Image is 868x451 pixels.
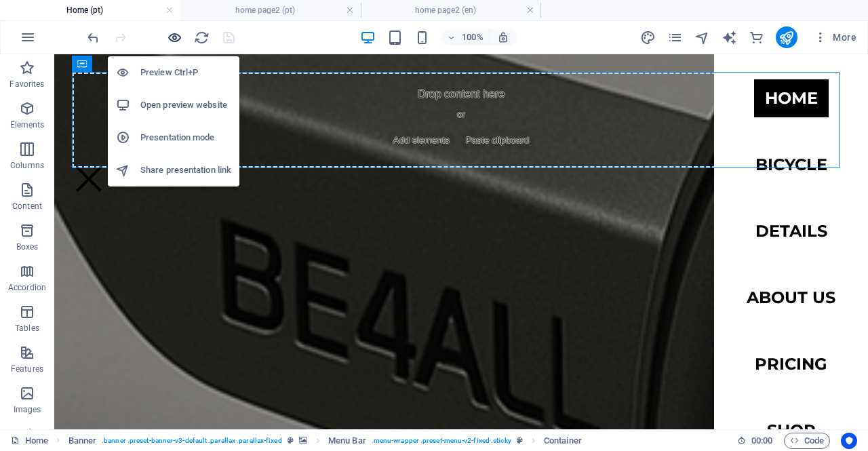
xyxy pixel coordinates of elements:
[517,437,523,444] i: This element is a customizable preset
[694,30,710,45] i: Navigator
[85,30,101,45] i: Undo: Change pages (Ctrl+Z)
[776,26,797,48] button: publish
[8,282,46,293] p: Accordion
[18,18,795,114] div: Drop content here
[808,26,862,48] button: More
[462,29,484,45] h6: 100%
[11,433,48,449] a: Click to cancel selection. Double-click to open Pages
[85,29,101,45] button: undo
[737,433,773,449] h6: Session time
[667,29,684,45] button: pages
[140,64,231,81] h6: Preview Ctrl+P
[299,437,307,444] i: This element contains a background
[102,433,281,449] span: . banner .preset-banner-v3-default .parallax .parallax-fixed
[790,433,824,449] span: Code
[667,30,683,45] i: Pages (Ctrl+Alt+S)
[10,119,45,130] p: Elements
[193,29,210,45] button: reload
[16,241,39,252] p: Boxes
[361,3,541,18] h4: home page2 (en)
[14,404,41,415] p: Images
[180,3,361,18] h4: home page2 (pt)
[140,97,231,113] h6: Open preview website
[9,79,44,90] p: Favorites
[751,433,772,449] span: 00 00
[778,30,794,45] i: Publish
[841,433,857,449] button: Usercentrics
[544,433,582,449] span: Click to select. Double-click to edit
[640,29,656,45] button: design
[784,433,830,449] button: Code
[140,130,231,146] h6: Presentation mode
[334,77,401,96] span: Add elements
[406,77,481,96] span: Paste clipboard
[15,323,39,334] p: Tables
[441,29,490,45] button: 100%
[761,435,763,446] span: :
[814,31,856,44] span: More
[12,201,42,212] p: Content
[694,29,711,45] button: navigator
[328,433,366,449] span: Click to select. Double-click to edit
[10,160,44,171] p: Columns
[140,162,231,178] h6: Share presentation link
[68,433,97,449] span: Click to select. Double-click to edit
[194,30,210,45] i: Reload page
[372,433,511,449] span: . menu-wrapper .preset-menu-v2-fixed .sticky
[722,29,738,45] button: text_generator
[68,433,582,449] nav: breadcrumb
[749,30,764,45] i: Commerce
[11,364,43,374] p: Features
[288,437,294,444] i: This element is a customizable preset
[749,29,765,45] button: commerce
[722,30,737,45] i: AI Writer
